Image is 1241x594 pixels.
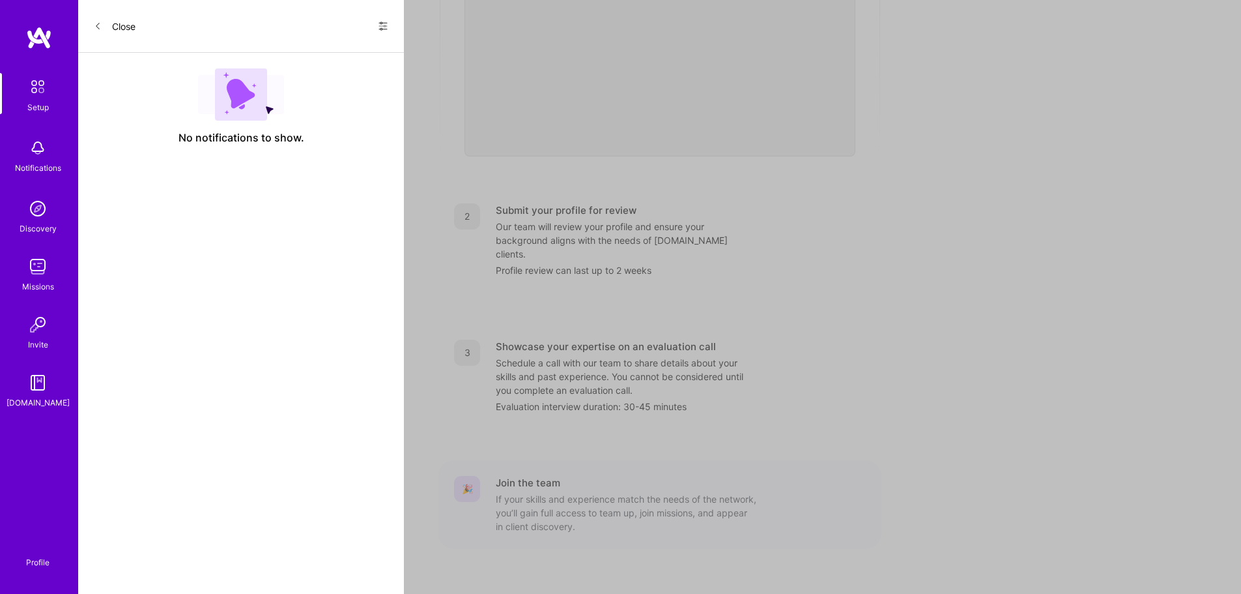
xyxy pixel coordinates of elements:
img: bell [25,135,51,161]
img: Invite [25,312,51,338]
button: Close [94,16,136,37]
span: No notifications to show. [178,131,304,145]
img: empty [198,68,284,121]
div: Missions [22,280,54,293]
img: teamwork [25,254,51,280]
div: Setup [27,100,49,114]
div: Invite [28,338,48,351]
img: discovery [25,196,51,222]
a: Profile [21,542,54,568]
div: Discovery [20,222,57,235]
div: Notifications [15,161,61,175]
img: guide book [25,370,51,396]
img: setup [24,73,51,100]
img: logo [26,26,52,50]
div: Profile [26,556,50,568]
div: [DOMAIN_NAME] [7,396,70,409]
